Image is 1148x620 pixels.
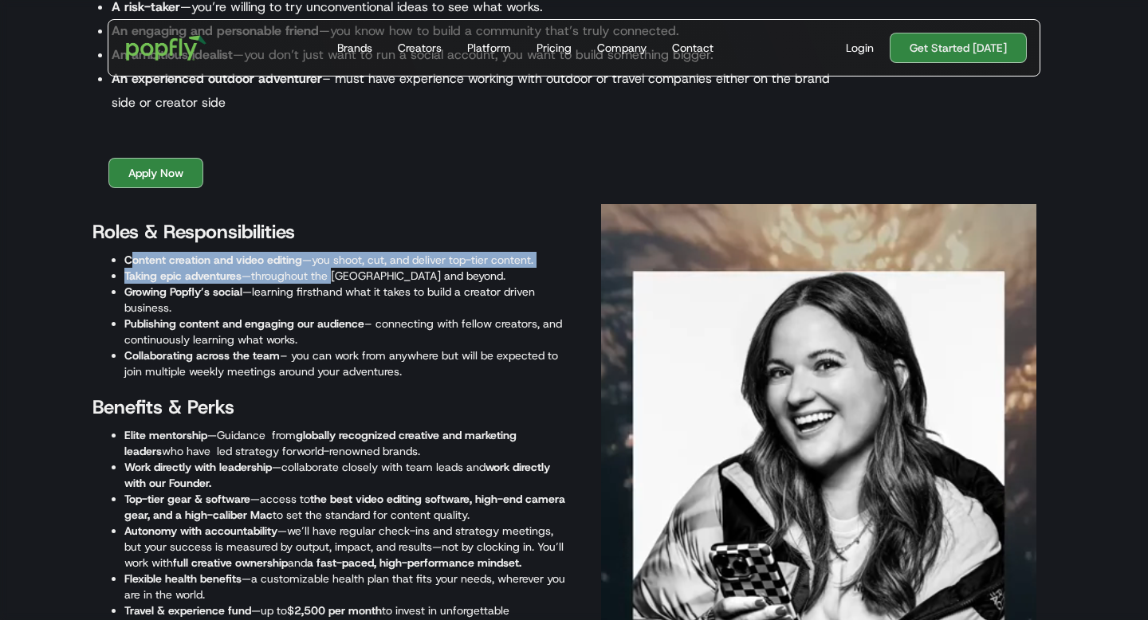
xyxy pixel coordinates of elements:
[124,316,364,331] strong: Publishing content and engaging our audience
[124,603,251,618] strong: Travel & experience fund
[124,284,566,316] li: —learning firsthand what it takes to build a creator driven business.
[467,40,511,56] div: Platform
[398,40,442,56] div: Creators
[124,428,207,442] strong: Elite mentorship
[124,459,566,491] li: —collaborate closely with team leads and
[287,603,382,618] strong: $2,500 per month
[537,40,572,56] div: Pricing
[124,252,566,268] li: —you shoot, cut, and deliver top-tier content.
[597,40,647,56] div: Company
[124,268,566,284] li: —throughout the [GEOGRAPHIC_DATA] and beyond.
[672,40,714,56] div: Contact
[108,158,203,188] a: Apply Now
[337,40,372,56] div: Brands
[124,284,242,299] strong: Growing Popfly’s social
[666,20,720,76] a: Contact
[846,40,874,56] div: Login
[839,40,880,56] a: Login
[530,20,578,76] a: Pricing
[461,20,517,76] a: Platform
[124,523,566,571] li: —we’ll have regular check-ins and strategy meetings, but your success is measured by output, impa...
[124,571,566,602] li: —a customizable health plan that fits your needs, wherever you are in the world.
[124,253,302,267] strong: Content creation and video editing
[124,427,566,459] li: —Guidance from who have led strategy forworld-renowned brands.
[124,269,242,283] strong: Taking epic adventures
[124,492,250,506] strong: Top-tier gear & software
[890,33,1027,63] a: Get Started [DATE]
[124,316,566,347] li: – connecting with fellow creators, and continuously learning what works.
[112,67,842,115] li: – must have experience working with outdoor or travel companies either on the brand side or creat...
[173,555,288,570] strong: full creative ownership
[124,524,277,538] strong: Autonomy with accountability
[307,555,521,570] strong: a fast-paced, high-performance mindset.
[124,460,550,490] strong: work directly with our Founder.
[391,20,448,76] a: Creators
[331,20,379,76] a: Brands
[124,428,517,458] strong: globally recognized creative and marketing leaders
[124,491,566,523] li: —access to to set the standard for content quality.
[591,20,653,76] a: Company
[124,348,280,363] strong: Collaborating across the team
[92,123,842,142] p: ‍
[124,571,242,586] strong: Flexible health benefits
[92,219,295,245] strong: Roles & Responsibilities
[124,460,272,474] strong: Work directly with leadership
[92,394,234,420] strong: Benefits & Perks
[112,70,322,87] strong: An experienced outdoor adventurer
[115,24,218,72] a: home
[124,492,565,522] strong: the best video editing software, high-end camera gear, and a high-caliber Mac
[124,347,566,379] li: – you can work from anywhere but will be expected to join multiple weekly meetings around your ad...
